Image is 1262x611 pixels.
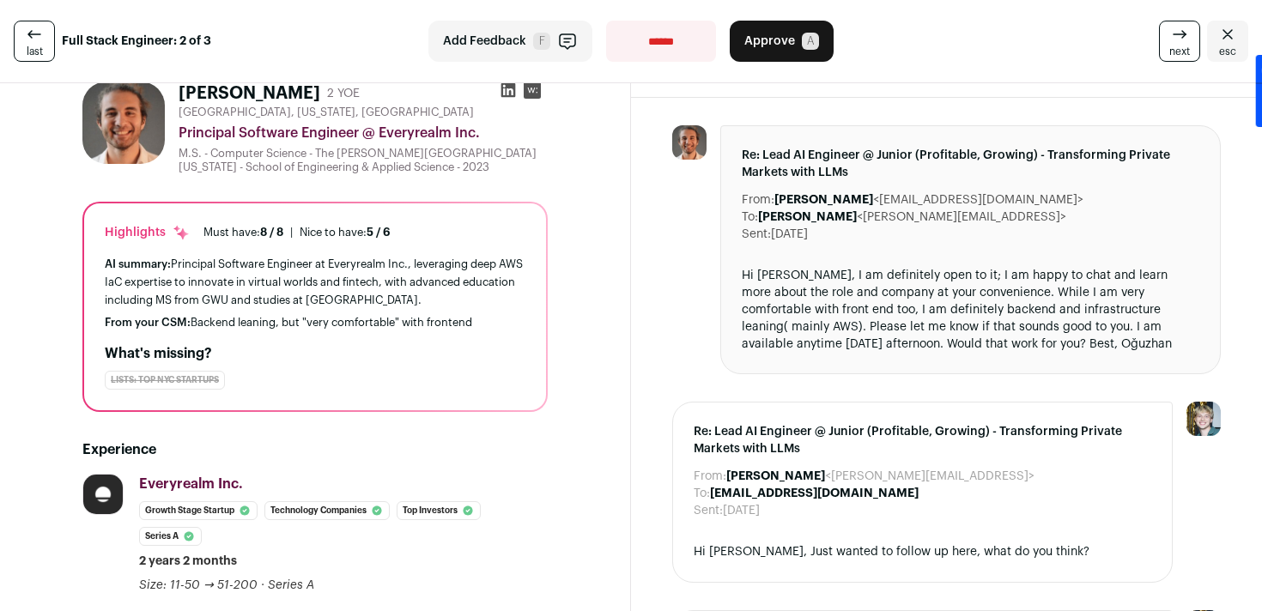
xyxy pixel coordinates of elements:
div: 2 YOE [327,85,360,102]
span: · [261,577,264,594]
div: Principal Software Engineer @ Everyrealm Inc. [179,123,548,143]
img: 6494470-medium_jpg [1186,402,1221,436]
h2: What's missing? [105,343,525,364]
img: b28bacf18ce286d531cb1a390a671b85b1c67882721977ee882e2589969f73be [672,125,707,160]
img: 310adf9a4d0b689bd45f6c978ae484ee481031df99ccd016e9307d1d611a09e6.jpg [83,475,123,514]
ul: | [203,226,391,239]
li: Technology Companies [264,501,390,520]
dt: To: [742,209,758,226]
button: Add Feedback F [428,21,592,62]
span: [GEOGRAPHIC_DATA], [US_STATE], [GEOGRAPHIC_DATA] [179,106,474,119]
b: [PERSON_NAME] [726,470,825,482]
dd: <[EMAIL_ADDRESS][DOMAIN_NAME]> [774,191,1083,209]
dd: [DATE] [723,502,760,519]
div: Hi [PERSON_NAME], I am definitely open to it; I am happy to chat and learn more about the role an... [742,267,1199,353]
span: Everyrealm Inc. [139,477,243,491]
dt: To: [694,485,710,502]
span: 5 / 6 [367,227,391,238]
dt: From: [694,468,726,485]
li: Growth Stage Startup [139,501,258,520]
span: esc [1219,45,1236,58]
div: Highlights [105,224,190,241]
a: next [1159,21,1200,62]
span: Add Feedback [443,33,526,50]
div: M.S. - Computer Science - The [PERSON_NAME][GEOGRAPHIC_DATA][US_STATE] - School of Engineering & ... [179,147,548,174]
span: 8 / 8 [260,227,283,238]
dt: Sent: [694,502,723,519]
h1: [PERSON_NAME] [179,82,320,106]
strong: Full Stack Engineer: 2 of 3 [62,33,211,50]
span: Re: Lead AI Engineer @ Junior (Profitable, Growing) - Transforming Private Markets with LLMs [694,423,1151,457]
div: Must have: [203,226,283,239]
span: Re: Lead AI Engineer @ Junior (Profitable, Growing) - Transforming Private Markets with LLMs [742,147,1199,181]
span: A [802,33,819,50]
a: last [14,21,55,62]
span: Approve [744,33,795,50]
dt: From: [742,191,774,209]
h2: Experience [82,439,548,460]
span: last [27,45,43,58]
div: Nice to have: [300,226,391,239]
div: Hi [PERSON_NAME], Just wanted to follow up here, what do you think? [694,543,1151,561]
img: b28bacf18ce286d531cb1a390a671b85b1c67882721977ee882e2589969f73be [82,82,165,164]
dt: Sent: [742,226,771,243]
button: Approve A [730,21,834,62]
b: [EMAIL_ADDRESS][DOMAIN_NAME] [710,487,919,499]
div: Principal Software Engineer at Everyrealm Inc., leveraging deep AWS IaC expertise to innovate in ... [105,255,525,309]
span: Series A [268,579,314,591]
span: From your CSM: [105,317,191,328]
li: Series A [139,527,202,546]
span: F [533,33,550,50]
dd: <[PERSON_NAME][EMAIL_ADDRESS]> [726,468,1034,485]
a: Close [1207,21,1248,62]
span: 2 years 2 months [139,553,237,570]
b: [PERSON_NAME] [774,194,873,206]
span: AI summary: [105,258,171,269]
span: next [1169,45,1190,58]
div: Lists: Top NYC Startups [105,371,225,390]
span: Size: 11-50 → 51-200 [139,579,258,591]
dd: <[PERSON_NAME][EMAIL_ADDRESS]> [758,209,1066,226]
div: Backend leaning, but "very comfortable" with frontend [105,316,525,330]
b: [PERSON_NAME] [758,211,857,223]
dd: [DATE] [771,226,808,243]
li: Top Investors [397,501,481,520]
